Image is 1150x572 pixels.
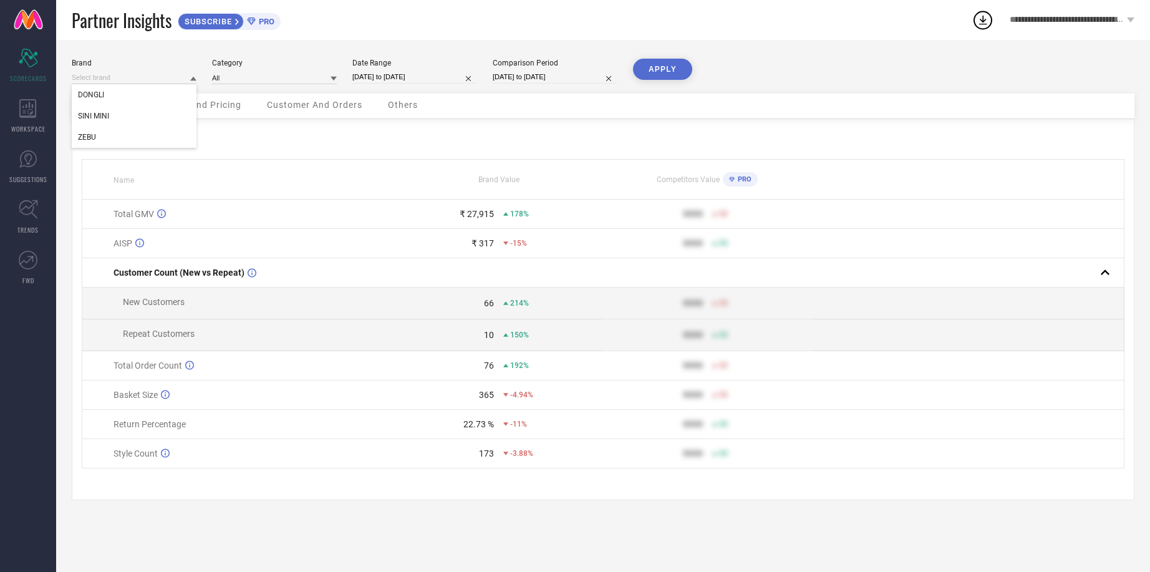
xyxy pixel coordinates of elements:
[510,239,527,248] span: -15%
[78,90,104,99] span: DONGLI
[460,209,494,219] div: ₹ 27,915
[510,449,533,458] span: -3.88%
[114,176,134,185] span: Name
[352,70,477,84] input: Select date range
[114,268,244,278] span: Customer Count (New vs Repeat)
[719,361,728,370] span: 50
[178,10,281,30] a: SUBSCRIBEPRO
[493,70,617,84] input: Select comparison period
[657,175,720,184] span: Competitors Value
[484,361,494,371] div: 76
[683,238,703,248] div: 9999
[719,449,728,458] span: 50
[72,71,196,84] input: Select brand
[633,59,692,80] button: APPLY
[114,361,182,371] span: Total Order Count
[683,361,703,371] div: 9999
[719,210,728,218] span: 50
[17,225,39,235] span: TRENDS
[82,128,1124,143] div: Metrics
[72,84,196,105] div: DONGLI
[719,390,728,399] span: 50
[78,133,96,142] span: ZEBU
[484,298,494,308] div: 66
[478,175,519,184] span: Brand Value
[72,59,196,67] div: Brand
[683,419,703,429] div: 9999
[114,238,132,248] span: AISP
[510,299,529,308] span: 214%
[352,59,477,67] div: Date Range
[510,331,529,339] span: 150%
[72,7,172,33] span: Partner Insights
[212,59,337,67] div: Category
[493,59,617,67] div: Comparison Period
[114,419,186,429] span: Return Percentage
[510,390,533,399] span: -4.94%
[479,448,494,458] div: 173
[178,17,235,26] span: SUBSCRIBE
[719,331,728,339] span: 50
[510,420,527,429] span: -11%
[256,17,274,26] span: PRO
[719,299,728,308] span: 50
[719,239,728,248] span: 50
[10,74,47,83] span: SCORECARDS
[719,420,728,429] span: 50
[479,390,494,400] div: 365
[114,209,154,219] span: Total GMV
[484,330,494,340] div: 10
[463,419,494,429] div: 22.73 %
[123,329,195,339] span: Repeat Customers
[683,330,703,340] div: 9999
[972,9,994,31] div: Open download list
[9,175,47,184] span: SUGGESTIONS
[78,112,109,120] span: SINI MINI
[683,298,703,308] div: 9999
[735,175,751,183] span: PRO
[510,361,529,370] span: 192%
[510,210,529,218] span: 178%
[72,105,196,127] div: SINI MINI
[123,297,185,307] span: New Customers
[683,209,703,219] div: 9999
[683,390,703,400] div: 9999
[267,100,362,110] span: Customer And Orders
[388,100,418,110] span: Others
[114,390,158,400] span: Basket Size
[11,124,46,133] span: WORKSPACE
[683,448,703,458] div: 9999
[114,448,158,458] span: Style Count
[22,276,34,285] span: FWD
[72,127,196,148] div: ZEBU
[471,238,494,248] div: ₹ 317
